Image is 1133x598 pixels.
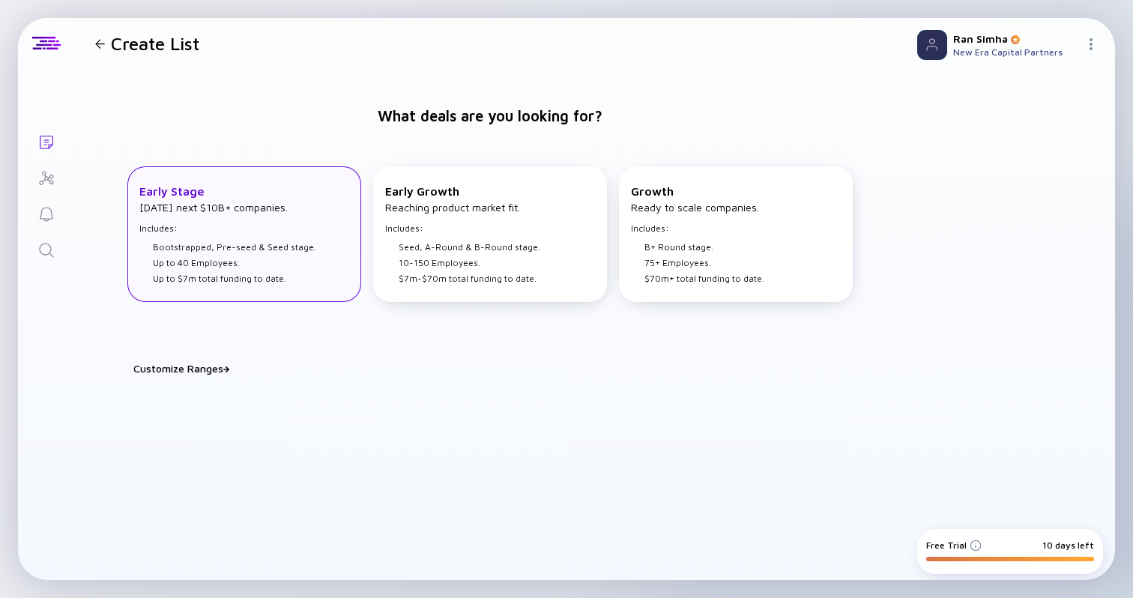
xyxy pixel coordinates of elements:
h3: Early Growth [385,184,459,198]
div: New Era Capital Partners [953,46,1079,58]
div: Free Trial [926,540,982,551]
li: Up to 40 Employees. [139,257,316,268]
div: Includes: [385,184,540,284]
li: Up to $7m total funding to date. [139,273,316,284]
div: Includes: [631,184,764,284]
a: Lists [18,123,74,159]
li: 10-150 Employees. [385,257,540,268]
h1: Create List [111,33,199,54]
h4: Ready to scale companies. [631,201,759,214]
h4: Reaching product market fit. [385,201,520,214]
li: Seed, A-Round & B-Round stage. [385,241,540,253]
div: Ran Simha [953,32,1079,45]
li: $7m-$70m total funding to date. [385,273,540,284]
a: Investor Map [18,159,74,195]
a: Reminders [18,195,74,231]
div: Customize Ranges [133,362,865,375]
img: Profile Picture [917,30,947,60]
div: Includes: [139,184,316,284]
h4: [DATE] next $10B+ companies. [139,201,288,214]
h3: Early Stage [139,184,205,198]
li: B+ Round stage. [631,241,764,253]
div: 10 days left [1042,540,1094,551]
a: Search [18,231,74,267]
li: Bootstrapped, Pre-seed & Seed stage. [139,241,316,253]
img: Menu [1085,38,1097,50]
h3: Growth [631,184,674,198]
li: 75+ Employees. [631,257,764,268]
h1: What deals are you looking for? [378,107,602,124]
li: $70m+ total funding to date. [631,273,764,284]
